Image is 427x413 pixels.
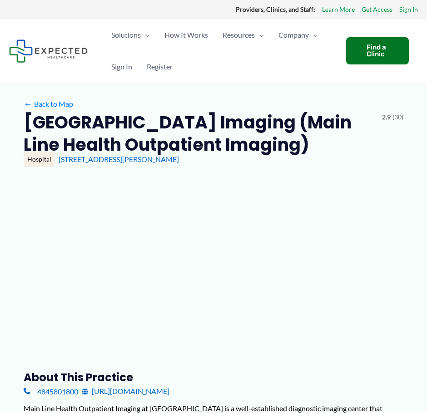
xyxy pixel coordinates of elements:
[24,370,403,384] h3: About this practice
[104,19,337,83] nav: Primary Site Navigation
[82,384,169,398] a: [URL][DOMAIN_NAME]
[59,155,179,163] a: [STREET_ADDRESS][PERSON_NAME]
[111,51,132,83] span: Sign In
[255,19,264,51] span: Menu Toggle
[309,19,318,51] span: Menu Toggle
[346,37,409,64] a: Find a Clinic
[24,384,78,398] a: 4845801800
[271,19,325,51] a: CompanyMenu Toggle
[215,19,271,51] a: ResourcesMenu Toggle
[104,19,157,51] a: SolutionsMenu Toggle
[322,4,355,15] a: Learn More
[24,97,73,111] a: ←Back to Map
[24,152,55,167] div: Hospital
[399,4,418,15] a: Sign In
[164,19,208,51] span: How It Works
[382,111,391,123] span: 2.9
[9,39,88,63] img: Expected Healthcare Logo - side, dark font, small
[104,51,139,83] a: Sign In
[24,99,32,108] span: ←
[139,51,180,83] a: Register
[223,19,255,51] span: Resources
[24,111,375,156] h2: [GEOGRAPHIC_DATA] Imaging (Main Line Health Outpatient Imaging)
[157,19,215,51] a: How It Works
[141,19,150,51] span: Menu Toggle
[236,5,315,13] strong: Providers, Clinics, and Staff:
[278,19,309,51] span: Company
[111,19,141,51] span: Solutions
[147,51,173,83] span: Register
[362,4,392,15] a: Get Access
[392,111,403,123] span: (30)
